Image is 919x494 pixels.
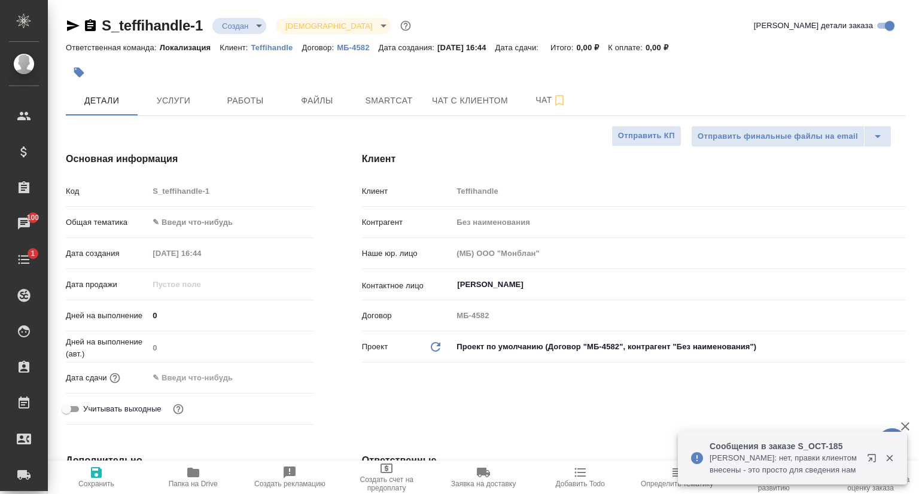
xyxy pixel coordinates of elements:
p: Итого: [550,43,576,52]
span: Отправить финальные файлы на email [698,130,858,144]
a: S_teffihandle-1 [102,17,203,33]
h4: Дополнительно [66,453,314,468]
button: Заявка на доставку [435,461,532,494]
p: Наше юр. лицо [362,248,453,260]
span: Работы [217,93,274,108]
p: Ответственная команда: [66,43,160,52]
button: Добавить Todo [532,461,629,494]
input: Пустое поле [148,245,253,262]
p: Общая тематика [66,216,148,228]
button: Open [899,283,902,286]
p: Дата создания: [379,43,437,52]
input: Пустое поле [452,182,906,200]
input: Пустое поле [452,245,906,262]
p: Клиент [362,185,453,197]
p: Договор: [302,43,337,52]
button: Скопировать ссылку для ЯМессенджера [66,19,80,33]
button: 🙏 [877,428,907,458]
button: Закрыть [877,453,902,463]
p: МБ-4582 [337,43,378,52]
div: split button [691,126,891,147]
p: Код [66,185,148,197]
span: 100 [20,212,47,224]
button: Отправить финальные файлы на email [691,126,865,147]
input: ✎ Введи что-нибудь [148,307,314,324]
p: Проект [362,341,388,353]
button: Выбери, если сб и вс нужно считать рабочими днями для выполнения заказа. [171,401,186,417]
h4: Ответственные [362,453,906,468]
span: Детали [73,93,130,108]
p: Дата сдачи [66,372,107,384]
button: Создать рекламацию [242,461,339,494]
input: ✎ Введи что-нибудь [148,369,253,386]
span: Заявка на доставку [451,480,516,488]
p: [PERSON_NAME]: нет, правки клиентом внесены - это просто для сведения нам [710,452,859,476]
input: Пустое поле [452,214,906,231]
span: 1 [23,248,42,260]
p: Дата сдачи: [495,43,541,52]
p: 0,00 ₽ [576,43,608,52]
span: Чат [522,93,580,108]
div: Проект по умолчанию (Договор "МБ-4582", контрагент "Без наименования") [452,337,906,357]
p: Дата продажи [66,279,148,291]
p: Контрагент [362,216,453,228]
button: Если добавить услуги и заполнить их объемом, то дата рассчитается автоматически [107,370,123,386]
a: МБ-4582 [337,42,378,52]
input: Пустое поле [148,339,314,356]
p: Дата создания [66,248,148,260]
span: Добавить Todo [556,480,605,488]
button: Определить тематику [629,461,726,494]
a: 1 [3,245,45,275]
p: Дней на выполнение (авт.) [66,336,148,360]
h4: Основная информация [66,152,314,166]
p: К оплате: [608,43,646,52]
input: Пустое поле [452,307,906,324]
button: Открыть в новой вкладке [860,446,888,475]
a: 100 [3,209,45,239]
p: Сообщения в заказе S_OCT-185 [710,440,859,452]
span: Чат с клиентом [432,93,508,108]
button: Создать счет на предоплату [338,461,435,494]
svg: Подписаться [552,93,567,108]
p: 0,00 ₽ [646,43,677,52]
button: Сохранить [48,461,145,494]
p: Дней на выполнение [66,310,148,322]
span: Учитывать выходные [83,403,162,415]
span: Smartcat [360,93,418,108]
button: Добавить тэг [66,59,92,86]
span: Файлы [288,93,346,108]
p: Клиент: [220,43,251,52]
div: Создан [276,18,390,34]
input: Пустое поле [148,276,253,293]
p: [DATE] 16:44 [437,43,495,52]
button: Создан [218,21,252,31]
span: Создать рекламацию [254,480,325,488]
span: Создать счет на предоплату [345,475,428,492]
span: Сохранить [78,480,114,488]
button: [DEMOGRAPHIC_DATA] [282,21,376,31]
p: Teffihandle [251,43,302,52]
p: Локализация [160,43,220,52]
button: Доп статусы указывают на важность/срочность заказа [398,18,413,33]
span: Отправить КП [618,129,675,143]
span: Услуги [145,93,202,108]
button: Папка на Drive [145,461,242,494]
div: ✎ Введи что-нибудь [153,216,299,228]
span: Определить тематику [641,480,713,488]
p: Договор [362,310,453,322]
h4: Клиент [362,152,906,166]
a: Teffihandle [251,42,302,52]
span: Папка на Drive [169,480,218,488]
button: Скопировать ссылку [83,19,98,33]
input: Пустое поле [148,182,314,200]
div: Создан [212,18,266,34]
p: Контактное лицо [362,280,453,292]
span: [PERSON_NAME] детали заказа [754,20,873,32]
div: ✎ Введи что-нибудь [148,212,314,233]
button: Отправить КП [611,126,681,147]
